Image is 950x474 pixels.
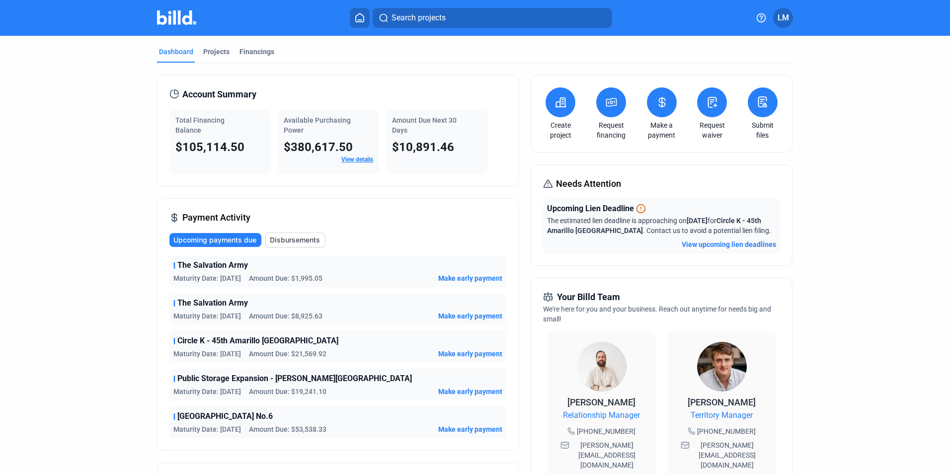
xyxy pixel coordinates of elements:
img: Billd Company Logo [157,10,196,25]
span: Amount Due: $53,538.33 [249,424,326,434]
span: Maturity Date: [DATE] [173,273,241,283]
span: [DATE] [687,217,708,225]
span: Available Purchasing Power [284,116,351,134]
span: [PERSON_NAME] [688,397,756,407]
img: Territory Manager [697,342,747,392]
span: Needs Attention [556,177,621,191]
span: Territory Manager [691,409,753,421]
button: Make early payment [438,387,502,396]
span: [PERSON_NAME][EMAIL_ADDRESS][DOMAIN_NAME] [571,440,643,470]
span: Payment Activity [182,211,250,225]
button: Make early payment [438,424,502,434]
div: Dashboard [159,47,193,57]
span: Amount Due Next 30 Days [392,116,457,134]
span: The Salvation Army [177,259,248,271]
button: Search projects [373,8,612,28]
span: Account Summary [182,87,256,101]
span: Amount Due: $19,241.10 [249,387,326,396]
span: LM [778,12,789,24]
a: Submit files [745,120,780,140]
span: Amount Due: $1,995.05 [249,273,322,283]
span: [GEOGRAPHIC_DATA] No.6 [177,410,273,422]
span: [PHONE_NUMBER] [577,426,635,436]
button: Disbursements [265,233,325,247]
span: Upcoming payments due [173,235,256,245]
a: View details [341,156,373,163]
button: View upcoming lien deadlines [682,239,776,249]
span: Amount Due: $21,569.92 [249,349,326,359]
span: Search projects [392,12,446,24]
span: Maturity Date: [DATE] [173,387,241,396]
a: Make a payment [644,120,679,140]
span: The Salvation Army [177,297,248,309]
img: Relationship Manager [577,342,627,392]
span: $380,617.50 [284,140,353,154]
button: Make early payment [438,311,502,321]
span: Disbursements [270,235,320,245]
span: $10,891.46 [392,140,454,154]
span: Circle K - 45th Amarillo [GEOGRAPHIC_DATA] [177,335,338,347]
span: Public Storage Expansion - [PERSON_NAME][GEOGRAPHIC_DATA] [177,373,412,385]
span: Maturity Date: [DATE] [173,311,241,321]
button: LM [773,8,793,28]
span: We're here for you and your business. Reach out anytime for needs big and small! [543,305,771,323]
button: Make early payment [438,349,502,359]
span: [PERSON_NAME] [567,397,635,407]
a: Request waiver [695,120,729,140]
span: Total Financing Balance [175,116,225,134]
span: Upcoming Lien Deadline [547,203,634,215]
span: [PERSON_NAME][EMAIL_ADDRESS][DOMAIN_NAME] [692,440,763,470]
span: Your Billd Team [557,290,620,304]
div: Financings [239,47,274,57]
span: The estimated lien deadline is approaching on for . Contact us to avoid a potential lien filing. [547,217,771,235]
span: Relationship Manager [563,409,640,421]
span: $105,114.50 [175,140,244,154]
button: Upcoming payments due [169,233,261,247]
span: [PHONE_NUMBER] [697,426,756,436]
span: Maturity Date: [DATE] [173,424,241,434]
div: Projects [203,47,230,57]
span: Maturity Date: [DATE] [173,349,241,359]
span: Amount Due: $8,925.63 [249,311,322,321]
a: Request financing [594,120,629,140]
a: Create project [543,120,578,140]
button: Make early payment [438,273,502,283]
